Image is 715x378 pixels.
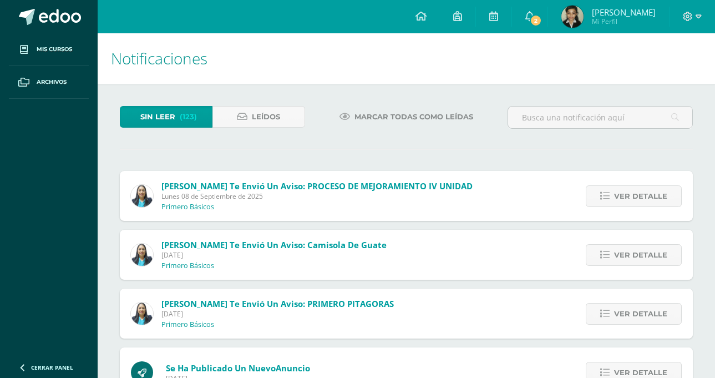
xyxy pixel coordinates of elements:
span: Leídos [252,107,280,127]
span: Cerrar panel [31,364,73,371]
input: Busca una notificación aquí [508,107,692,128]
span: Mi Perfil [592,17,656,26]
span: Ver detalle [614,245,667,265]
span: Anuncio [276,362,310,374]
a: Sin leer(123) [120,106,212,128]
span: Lunes 08 de Septiembre de 2025 [161,191,473,201]
img: 49168807a2b8cca0ef2119beca2bd5ad.png [131,303,153,325]
span: [PERSON_NAME] te envió un aviso: Camisola de Guate [161,239,387,250]
span: Mis cursos [37,45,72,54]
img: 49168807a2b8cca0ef2119beca2bd5ad.png [131,185,153,207]
span: Marcar todas como leídas [354,107,473,127]
span: Notificaciones [111,48,207,69]
span: Ver detalle [614,304,667,324]
p: Primero Básicos [161,261,214,270]
a: Marcar todas como leídas [326,106,487,128]
p: Primero Básicos [161,203,214,211]
span: Archivos [37,78,67,87]
span: [DATE] [161,309,394,319]
span: [PERSON_NAME] [592,7,656,18]
span: [PERSON_NAME] te envió un aviso: PROCESO DE MEJORAMIENTO IV UNIDAD [161,180,473,191]
span: Ver detalle [614,186,667,206]
span: Sin leer [140,107,175,127]
span: (123) [180,107,197,127]
span: Se ha publicado un nuevo [166,362,310,374]
span: [DATE] [161,250,387,260]
p: Primero Básicos [161,320,214,329]
span: [PERSON_NAME] te envió un aviso: PRIMERO PITAGORAS [161,298,394,309]
img: cc97a3c6b08da55b263fc52085b92c94.png [561,6,584,28]
a: Mis cursos [9,33,89,66]
a: Archivos [9,66,89,99]
a: Leídos [212,106,305,128]
span: 2 [530,14,542,27]
img: 49168807a2b8cca0ef2119beca2bd5ad.png [131,244,153,266]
